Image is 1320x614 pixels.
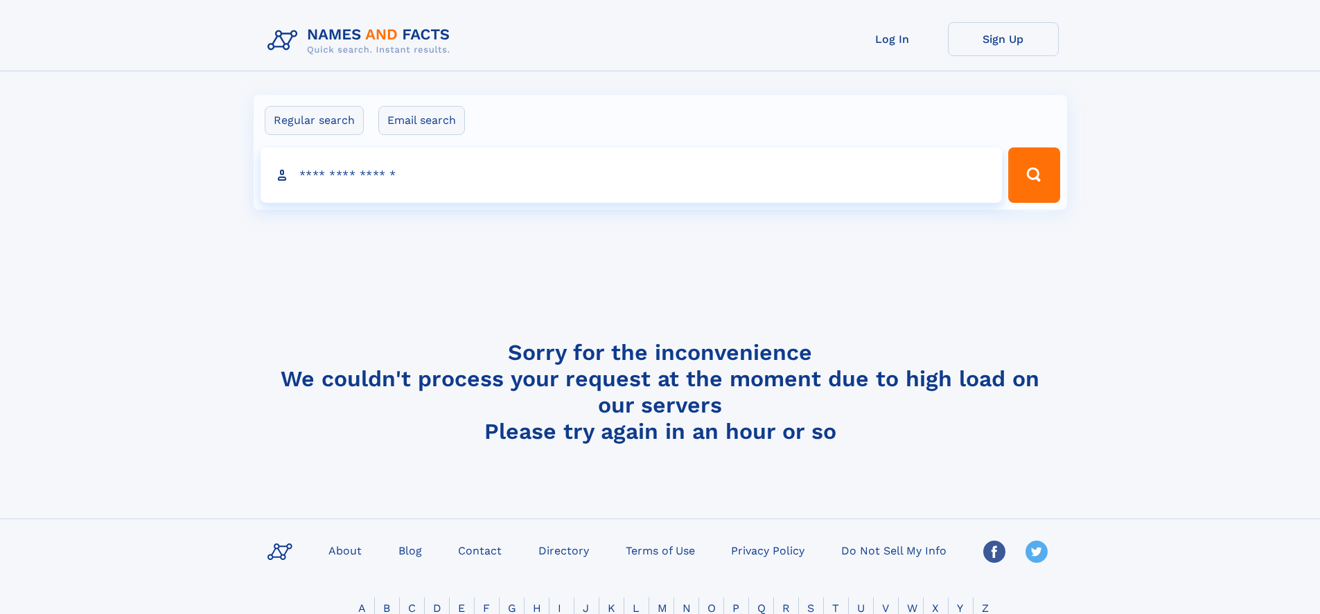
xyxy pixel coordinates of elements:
a: Directory [533,540,595,560]
label: Regular search [265,106,364,135]
a: Contact [452,540,507,560]
input: search input [261,147,1003,203]
button: Search Button [1008,147,1059,203]
a: Sign Up [948,22,1059,56]
img: Twitter [1026,541,1048,563]
label: Email search [378,106,465,135]
img: Facebook [983,541,1005,563]
a: Privacy Policy [725,540,810,560]
a: About [323,540,367,560]
img: Logo Names and Facts [262,22,461,60]
h4: Sorry for the inconvenience We couldn't process your request at the moment due to high load on ou... [262,339,1059,444]
a: Blog [393,540,428,560]
a: Log In [837,22,948,56]
a: Do Not Sell My Info [836,540,952,560]
a: Terms of Use [620,540,701,560]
